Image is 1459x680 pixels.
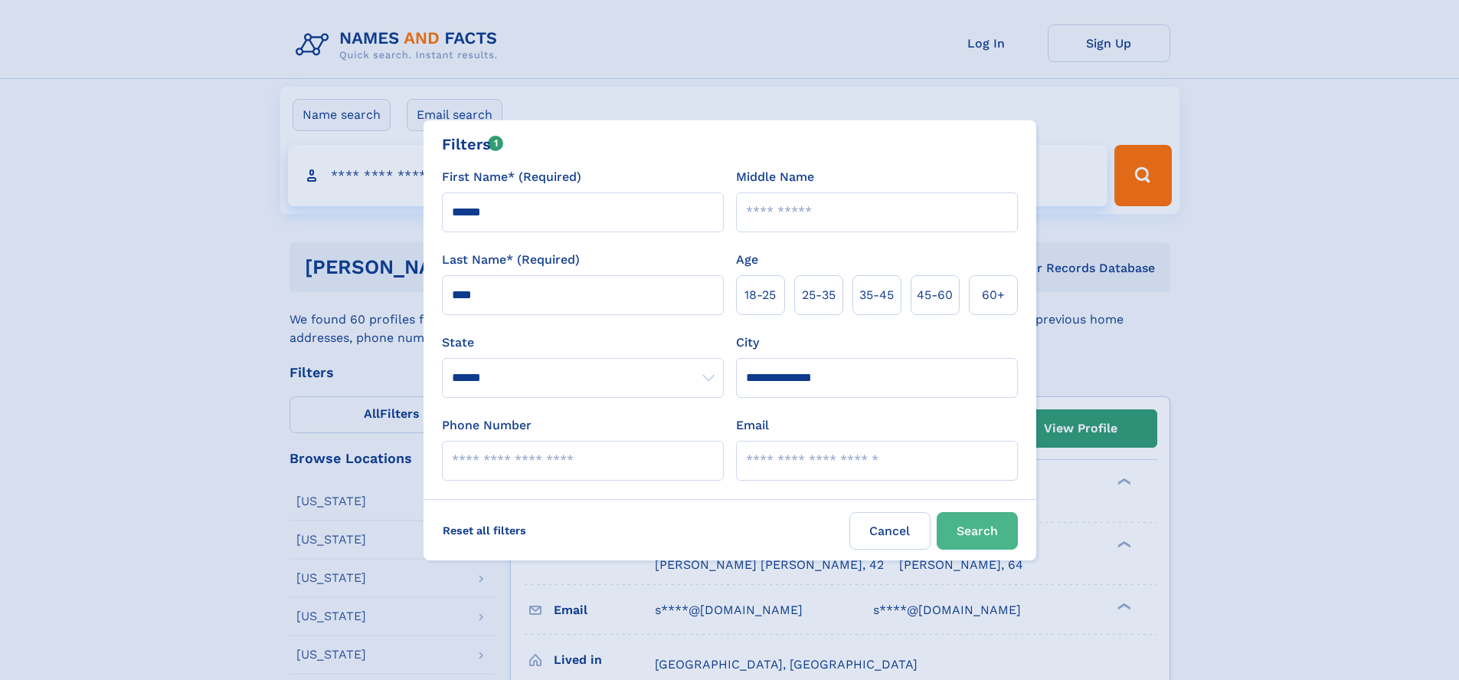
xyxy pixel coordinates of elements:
[442,333,724,352] label: State
[982,286,1005,304] span: 60+
[442,251,580,269] label: Last Name* (Required)
[433,512,536,549] label: Reset all filters
[736,416,769,435] label: Email
[442,168,581,186] label: First Name* (Required)
[736,251,758,269] label: Age
[937,512,1018,550] button: Search
[849,512,931,550] label: Cancel
[744,286,776,304] span: 18‑25
[859,286,894,304] span: 35‑45
[802,286,836,304] span: 25‑35
[442,133,504,156] div: Filters
[917,286,953,304] span: 45‑60
[736,168,814,186] label: Middle Name
[736,333,759,352] label: City
[442,416,532,435] label: Phone Number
